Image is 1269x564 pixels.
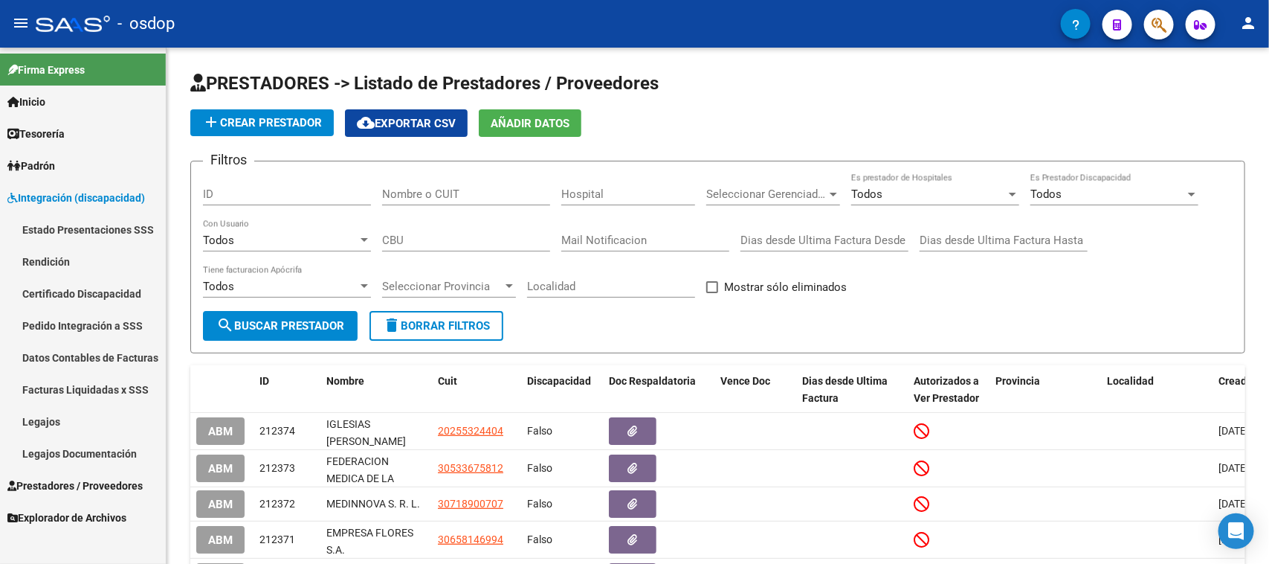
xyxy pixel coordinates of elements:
[802,375,888,404] span: Dias desde Ultima Factura
[357,114,375,132] mat-icon: cloud_download
[208,425,233,438] span: ABM
[7,510,126,526] span: Explorador de Archivos
[438,533,503,545] span: 30658146994
[7,126,65,142] span: Tesorería
[527,498,552,510] span: Falso
[326,453,426,484] div: FEDERACION MEDICA DE LA PROVINCIA DE [GEOGRAPHIC_DATA]
[202,113,220,131] mat-icon: add
[989,365,1101,414] datatable-header-cell: Provincia
[438,375,457,387] span: Cuit
[196,455,245,482] button: ABM
[117,7,175,40] span: - osdop
[7,62,85,78] span: Firma Express
[196,417,245,445] button: ABM
[1239,14,1257,32] mat-icon: person
[1218,375,1253,387] span: Creado
[326,416,426,447] div: IGLESIAS [PERSON_NAME]
[432,365,521,414] datatable-header-cell: Cuit
[357,117,456,130] span: Exportar CSV
[995,375,1040,387] span: Provincia
[1107,375,1154,387] span: Localidad
[326,525,426,556] div: EMPRESA FLORES S.A.
[203,150,254,170] h3: Filtros
[208,498,233,511] span: ABM
[609,375,696,387] span: Doc Respaldatoria
[383,319,490,333] span: Borrar Filtros
[724,278,847,296] span: Mostrar sólo eliminados
[479,109,581,137] button: Añadir Datos
[196,490,245,518] button: ABM
[7,190,145,206] span: Integración (discapacidad)
[720,375,770,387] span: Vence Doc
[345,109,468,137] button: Exportar CSV
[203,234,234,247] span: Todos
[7,158,55,174] span: Padrón
[914,375,979,404] span: Autorizados a Ver Prestador
[527,533,552,545] span: Falso
[208,462,233,475] span: ABM
[438,462,503,474] span: 30533675812
[326,496,426,513] div: MEDINNOVA S. R. L.
[259,375,269,387] span: ID
[1030,188,1062,201] span: Todos
[196,526,245,554] button: ABM
[382,280,503,293] span: Seleccionar Provincia
[1218,513,1254,549] div: Open Intercom Messenger
[320,365,432,414] datatable-header-cell: Nombre
[369,311,503,341] button: Borrar Filtros
[1101,365,1213,414] datatable-header-cell: Localidad
[259,533,295,545] span: 212371
[527,425,552,437] span: Falso
[7,94,45,110] span: Inicio
[438,425,503,437] span: 20255324404
[851,188,882,201] span: Todos
[383,316,401,334] mat-icon: delete
[521,365,603,414] datatable-header-cell: Discapacidad
[259,498,295,510] span: 212372
[7,478,143,494] span: Prestadores / Proveedores
[254,365,320,414] datatable-header-cell: ID
[190,73,659,94] span: PRESTADORES -> Listado de Prestadores / Proveedores
[190,109,334,136] button: Crear Prestador
[203,311,358,341] button: Buscar Prestador
[216,316,234,334] mat-icon: search
[259,462,295,474] span: 212373
[326,375,364,387] span: Nombre
[259,425,295,437] span: 212374
[202,116,322,129] span: Crear Prestador
[714,365,796,414] datatable-header-cell: Vence Doc
[527,375,591,387] span: Discapacidad
[438,498,503,510] span: 30718900707
[1218,462,1249,474] span: [DATE]
[216,319,344,333] span: Buscar Prestador
[706,188,827,201] span: Seleccionar Gerenciador
[12,14,30,32] mat-icon: menu
[208,533,233,547] span: ABM
[796,365,908,414] datatable-header-cell: Dias desde Ultima Factura
[527,462,552,474] span: Falso
[1218,498,1249,510] span: [DATE]
[1218,425,1249,437] span: [DATE]
[491,117,569,130] span: Añadir Datos
[203,280,234,293] span: Todos
[603,365,714,414] datatable-header-cell: Doc Respaldatoria
[908,365,989,414] datatable-header-cell: Autorizados a Ver Prestador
